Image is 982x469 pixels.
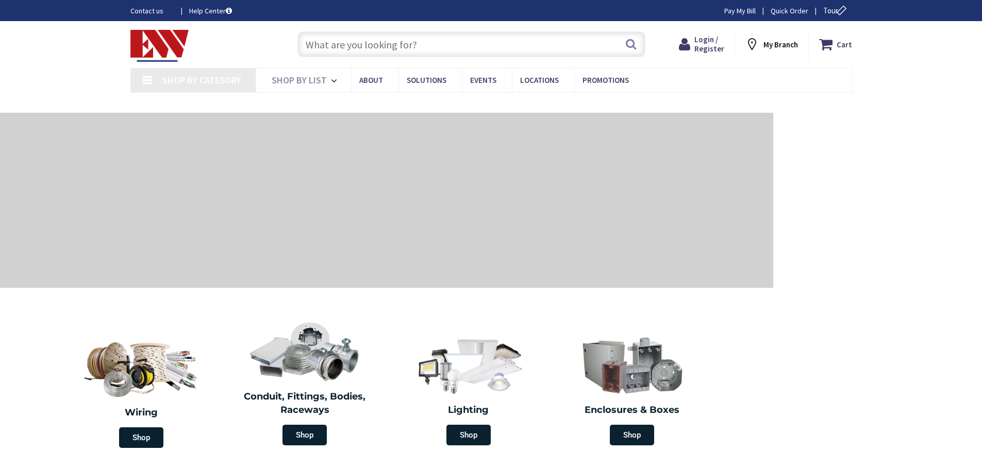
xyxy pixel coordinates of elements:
[470,75,496,85] span: Events
[272,74,327,86] span: Shop By List
[389,329,548,450] a: Lighting Shop
[819,35,852,54] a: Cart
[553,329,712,450] a: Enclosures & Boxes Shop
[823,6,850,15] span: Tour
[64,406,218,420] h2: Wiring
[297,31,645,57] input: What are you looking for?
[119,427,163,448] span: Shop
[282,425,327,445] span: Shop
[359,75,383,85] span: About
[231,390,379,416] h2: Conduit, Fittings, Bodies, Raceways
[394,404,543,417] h2: Lighting
[162,74,241,86] span: Shop By Category
[407,75,446,85] span: Solutions
[558,404,707,417] h2: Enclosures & Boxes
[724,6,756,16] a: Pay My Bill
[694,34,724,54] span: Login / Register
[582,75,629,85] span: Promotions
[610,425,654,445] span: Shop
[520,75,559,85] span: Locations
[446,425,491,445] span: Shop
[679,35,724,54] a: Login / Register
[745,35,798,54] div: My Branch
[226,316,385,450] a: Conduit, Fittings, Bodies, Raceways Shop
[59,329,223,453] a: Wiring Shop
[189,6,232,16] a: Help Center
[771,6,808,16] a: Quick Order
[130,30,189,62] img: Electrical Wholesalers, Inc.
[763,40,798,49] strong: My Branch
[130,6,173,16] a: Contact us
[837,35,852,54] strong: Cart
